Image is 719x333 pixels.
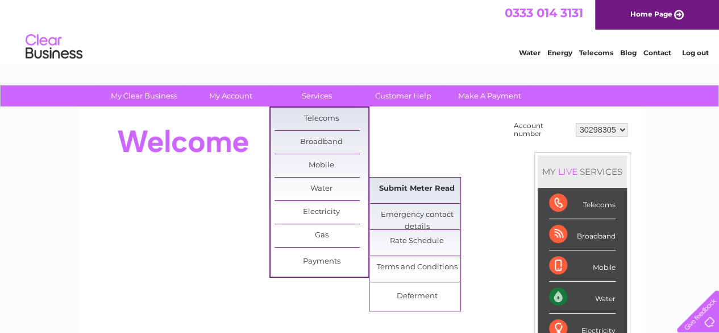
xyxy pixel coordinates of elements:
[275,131,368,154] a: Broadband
[184,85,277,106] a: My Account
[549,188,616,219] div: Telecoms
[370,256,464,279] a: Terms and Conditions
[275,250,368,273] a: Payments
[556,166,580,177] div: LIVE
[275,178,368,200] a: Water
[505,6,583,20] a: 0333 014 3131
[549,250,616,282] div: Mobile
[519,48,541,57] a: Water
[25,30,83,64] img: logo.png
[643,48,671,57] a: Contact
[547,48,572,57] a: Energy
[538,155,627,188] div: MY SERVICES
[370,204,464,227] a: Emergency contact details
[549,219,616,250] div: Broadband
[511,119,573,141] td: Account number
[549,282,616,313] div: Water
[275,224,368,247] a: Gas
[275,154,368,177] a: Mobile
[92,6,629,55] div: Clear Business is a trading name of Verastar Limited (registered in [GEOGRAPHIC_DATA] No. 3667643...
[620,48,637,57] a: Blog
[97,85,191,106] a: My Clear Business
[370,285,464,308] a: Deferment
[275,108,368,130] a: Telecoms
[370,178,464,200] a: Submit Meter Read
[270,85,364,106] a: Services
[579,48,613,57] a: Telecoms
[370,230,464,253] a: Rate Schedule
[275,201,368,224] a: Electricity
[681,48,708,57] a: Log out
[356,85,450,106] a: Customer Help
[443,85,537,106] a: Make A Payment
